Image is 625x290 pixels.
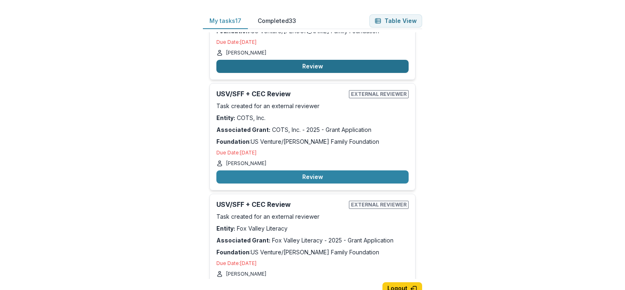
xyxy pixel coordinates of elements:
button: Table View [369,14,422,27]
p: Fox Valley Literacy - 2025 - Grant Application [216,236,409,245]
button: Review [216,60,409,73]
p: [PERSON_NAME] [226,160,266,167]
p: Task created for an external reviewer [216,102,409,110]
p: Due Date: [DATE] [216,260,409,267]
p: Due Date: [DATE] [216,149,409,156]
p: : US Venture/[PERSON_NAME] Family Foundation [216,248,409,256]
h2: USV/SFF + CEC Review [216,201,346,208]
p: COTS, Inc. [216,113,409,122]
strong: Foundation [216,249,250,256]
span: External reviewer [349,201,409,209]
p: Due Date: [DATE] [216,39,409,46]
strong: Foundation [216,138,250,145]
p: [PERSON_NAME] [226,270,266,278]
strong: Entity: [216,114,235,121]
strong: Associated Grant: [216,237,270,244]
p: Task created for an external reviewer [216,212,409,221]
button: Completed 33 [251,13,303,29]
strong: Associated Grant: [216,126,270,133]
p: : US Venture/[PERSON_NAME] Family Foundation [216,137,409,146]
strong: Entity: [216,225,235,232]
p: [PERSON_NAME] [226,49,266,57]
button: Review [216,170,409,184]
p: Fox Valley Literacy [216,224,409,233]
span: External reviewer [349,90,409,98]
button: My tasks 17 [203,13,248,29]
p: COTS, Inc. - 2025 - Grant Application [216,125,409,134]
h2: USV/SFF + CEC Review [216,90,346,98]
